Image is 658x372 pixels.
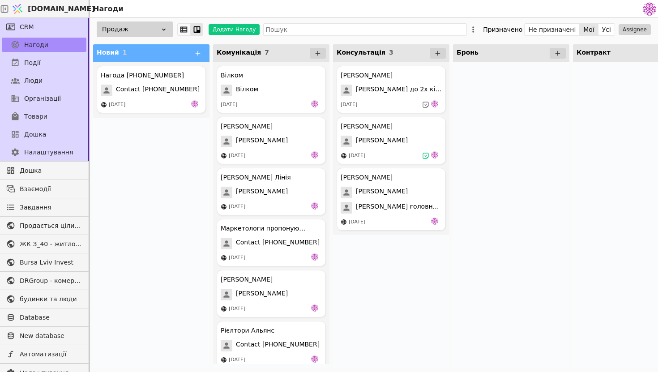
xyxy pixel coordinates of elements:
span: [PERSON_NAME] до 2х кімнатної [356,85,442,96]
span: [PERSON_NAME] головний номер [356,202,442,214]
span: Новий [97,49,119,56]
a: Нагоди [2,38,86,52]
img: de [311,253,318,261]
span: Contact [PHONE_NUMBER] [236,340,320,351]
div: Рієлтори Альянс [221,326,274,335]
div: [DATE] [229,203,245,211]
button: Мої [580,23,598,36]
span: Бронь [457,49,479,56]
a: ЖК З_40 - житлова та комерційна нерухомість класу Преміум [2,237,86,251]
span: 7 [265,49,269,56]
span: [PERSON_NAME] [356,136,408,147]
div: Нагода [PHONE_NUMBER] [101,71,184,80]
span: [PERSON_NAME] [236,136,288,147]
div: [DATE] [221,101,237,109]
div: Нагода [PHONE_NUMBER]Contact [PHONE_NUMBER][DATE]de [97,66,206,113]
span: Комунікація [217,49,261,56]
div: [PERSON_NAME] Лінія [221,173,291,182]
img: de [431,151,438,158]
div: Вілком [221,71,243,80]
div: [PERSON_NAME][PERSON_NAME] до 2х кімнатної[DATE]de [337,66,446,113]
div: [DATE] [229,305,245,313]
a: CRM [2,20,86,34]
a: [DOMAIN_NAME] [9,0,90,17]
img: de [311,100,318,107]
div: [DATE] [229,356,245,364]
span: Консультація [337,49,385,56]
span: Контракт [577,49,611,56]
a: Налаштування [2,145,86,159]
div: Рієлтори АльянсContact [PHONE_NUMBER][DATE]de [217,321,326,368]
div: [PERSON_NAME][PERSON_NAME][PERSON_NAME] головний номер[DATE]de [337,168,446,231]
span: DRGroup - комерційна нерухоомість [20,276,82,286]
div: [DATE] [341,101,357,109]
div: [PERSON_NAME][PERSON_NAME][DATE]de [217,270,326,317]
a: Люди [2,73,86,88]
span: Bursa Lviv Invest [20,258,82,267]
input: Пошук [263,23,467,36]
span: Взаємодії [20,184,82,194]
img: online-store.svg [221,357,227,363]
div: ВілкомВілком[DATE]de [217,66,326,113]
div: [DATE] [229,254,245,262]
div: [PERSON_NAME][PERSON_NAME][DATE]de [217,117,326,164]
button: Додати Нагоду [209,24,260,35]
span: CRM [20,22,34,32]
div: Маркетологи пропонують співпрацю [221,224,306,233]
span: Люди [24,76,43,86]
img: de [311,355,318,363]
img: de [431,100,438,107]
span: New database [20,331,82,341]
a: Товари [2,109,86,124]
div: [DATE] [109,101,125,109]
img: de [431,218,438,225]
span: 3 [389,49,393,56]
span: Продається цілий будинок [PERSON_NAME] нерухомість [20,221,82,231]
div: [PERSON_NAME][PERSON_NAME][DATE]de [337,117,446,164]
span: [DOMAIN_NAME] [28,4,95,14]
span: Database [20,313,82,322]
img: online-store.svg [221,306,227,312]
img: de [311,304,318,312]
div: [DATE] [229,152,245,160]
span: Нагоди [24,40,48,50]
div: [DATE] [349,218,365,226]
img: online-store.svg [221,255,227,261]
span: Організації [24,94,61,103]
div: [PERSON_NAME] [221,275,273,284]
div: Маркетологи пропонують співпрацюContact [PHONE_NUMBER][DATE]de [217,219,326,266]
h2: Нагоди [90,4,124,14]
a: Database [2,310,86,325]
span: Товари [24,112,47,121]
a: будинки та люди [2,292,86,306]
span: ЖК З_40 - житлова та комерційна нерухомість класу Преміум [20,239,82,249]
div: [PERSON_NAME] [341,71,393,80]
span: Події [24,58,41,68]
a: Дошка [2,127,86,141]
button: Усі [598,23,615,36]
img: online-store.svg [341,219,347,225]
span: Дошка [24,130,46,139]
a: Продається цілий будинок [PERSON_NAME] нерухомість [2,218,86,233]
span: [PERSON_NAME] [356,187,408,198]
a: New database [2,329,86,343]
div: [PERSON_NAME] [221,122,273,131]
img: online-store.svg [101,102,107,108]
span: [PERSON_NAME] [236,289,288,300]
div: Продаж [97,21,173,37]
button: Assignee [619,24,651,35]
span: Contact [PHONE_NUMBER] [236,238,320,249]
a: Взаємодії [2,182,86,196]
a: Bursa Lviv Invest [2,255,86,269]
div: Призначено [483,23,522,36]
span: Дошка [20,166,82,175]
img: Logo [11,0,24,17]
a: Дошка [2,163,86,178]
div: [PERSON_NAME] [341,122,393,131]
img: de [191,100,198,107]
span: Вілком [236,85,258,96]
button: Не призначені [525,23,580,36]
div: [PERSON_NAME] [341,173,393,182]
span: Завдання [20,203,51,212]
img: de [311,202,318,210]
